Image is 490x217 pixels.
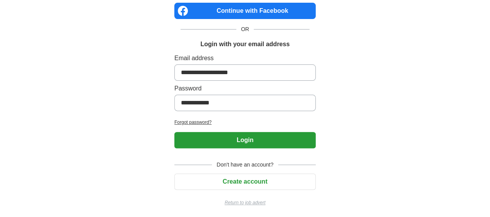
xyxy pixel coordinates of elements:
a: Continue with Facebook [174,3,316,19]
span: Don't have an account? [212,161,278,169]
a: Create account [174,178,316,185]
a: Forgot password? [174,119,316,126]
span: OR [236,25,254,33]
label: Email address [174,54,316,63]
button: Create account [174,174,316,190]
button: Login [174,132,316,148]
label: Password [174,84,316,93]
h1: Login with your email address [200,40,289,49]
a: Return to job advert [174,199,316,206]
